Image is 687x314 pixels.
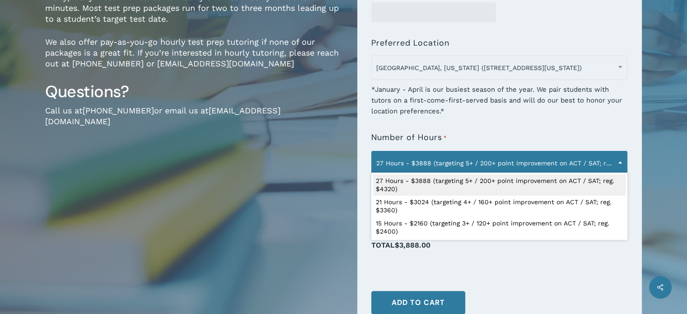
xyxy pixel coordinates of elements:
[371,78,627,117] div: *January - April is our busiest season of the year. We pair students with tutors on a first-come-...
[83,106,154,115] a: [PHONE_NUMBER]
[45,81,344,102] h3: Questions?
[373,217,626,238] li: 15 Hours - $2160 (targeting 3+ / 120+ point improvement on ACT / SAT; reg. $2400)
[45,106,280,126] a: [EMAIL_ADDRESS][DOMAIN_NAME]
[372,154,627,173] span: 27 Hours - $3888 (targeting 5+ / 200+ point improvement on ACT / SAT; reg. $4320)
[395,241,430,249] span: $3,888.00
[373,196,626,217] li: 21 Hours - $3024 (targeting 4+ / 160+ point improvement on ACT / SAT; reg. $3360)
[371,133,447,143] label: Number of Hours
[45,37,344,81] p: We also offer pay-as-you-go hourly test prep tutoring if none of our packages is a great fit. If ...
[371,56,627,80] span: Boise, Idaho (512 Idaho St.)
[373,174,626,196] li: 27 Hours - $3888 (targeting 5+ / 200+ point improvement on ACT / SAT; reg. $4320)
[371,151,627,175] span: 27 Hours - $3888 (targeting 5+ / 200+ point improvement on ACT / SAT; reg. $4320)
[45,105,344,139] p: Call us at or email us at
[372,58,627,77] span: Boise, Idaho (512 Idaho St.)
[371,38,449,47] label: Preferred Location
[371,239,627,262] p: Total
